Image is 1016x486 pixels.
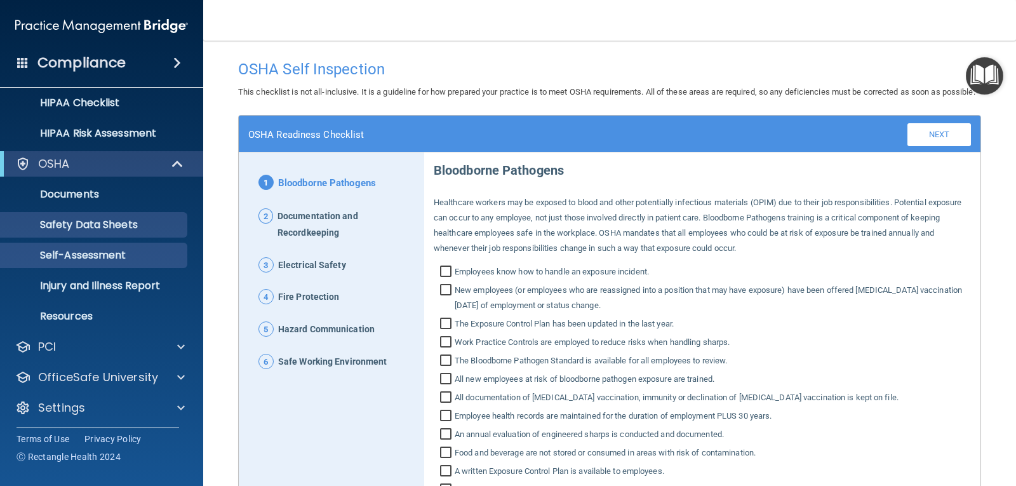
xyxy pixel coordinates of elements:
input: Employees know how to handle an exposure incident. [440,267,455,280]
span: All documentation of [MEDICAL_DATA] vaccination, immunity or declination of [MEDICAL_DATA] vaccin... [455,390,899,405]
span: The Bloodborne Pathogen Standard is available for all employees to review. [455,353,727,368]
a: OfficeSafe University [15,370,185,385]
span: Documentation and Recordkeeping [277,208,415,241]
p: Self-Assessment [8,249,182,262]
span: Work Practice Controls are employed to reduce risks when handling sharps. [455,335,730,350]
span: All new employees at risk of bloodborne pathogen exposure are trained. [455,372,714,387]
span: 2 [258,208,273,224]
input: The Exposure Control Plan has been updated in the last year. [440,319,455,332]
p: Injury and Illness Report [8,280,182,292]
span: 6 [258,354,274,369]
p: Healthcare workers may be exposed to blood and other potentially infectious materials (OPIM) due ... [434,195,971,256]
input: All documentation of [MEDICAL_DATA] vaccination, immunity or declination of [MEDICAL_DATA] vaccin... [440,393,455,405]
p: Resources [8,310,182,323]
input: Work Practice Controls are employed to reduce risks when handling sharps. [440,337,455,350]
input: Employee health records are maintained for the duration of employment PLUS 30 years. [440,411,455,424]
span: Employees know how to handle an exposure incident. [455,264,649,280]
p: Bloodborne Pathogens [434,152,971,182]
span: A written Exposure Control Plan is available to employees. [455,464,664,479]
span: This checklist is not all-inclusive. It is a guideline for how prepared your practice is to meet ... [238,87,975,97]
span: Ⓒ Rectangle Health 2024 [17,450,121,463]
span: 4 [258,289,274,304]
span: An annual evaluation of engineered sharps is conducted and documented. [455,427,724,442]
input: A written Exposure Control Plan is available to employees. [440,466,455,479]
h4: OSHA Self Inspection [238,61,981,78]
span: 3 [258,257,274,273]
span: 5 [258,321,274,337]
span: Safe Working Environment [278,354,387,370]
p: Documents [8,188,182,201]
p: HIPAA Checklist [8,97,182,109]
input: The Bloodborne Pathogen Standard is available for all employees to review. [440,356,455,368]
a: OSHA [15,156,184,172]
span: The Exposure Control Plan has been updated in the last year. [455,316,674,332]
span: Food and beverage are not stored or consumed in areas with risk of contamination. [455,445,756,461]
p: HIPAA Risk Assessment [8,127,182,140]
span: New employees (or employees who are reassigned into a position that may have exposure) have been ... [455,283,971,313]
p: Safety Data Sheets [8,219,182,231]
p: OfficeSafe University [38,370,158,385]
span: Hazard Communication [278,321,375,338]
input: New employees (or employees who are reassigned into a position that may have exposure) have been ... [440,285,455,313]
span: Bloodborne Pathogens [278,175,376,192]
span: Fire Protection [278,289,340,306]
a: PCI [15,339,185,354]
p: PCI [38,339,56,354]
a: Next [907,123,971,146]
button: Open Resource Center [966,57,1003,95]
span: 1 [258,175,274,190]
img: PMB logo [15,13,188,39]
a: Privacy Policy [84,433,142,445]
input: An annual evaluation of engineered sharps is conducted and documented. [440,429,455,442]
a: Terms of Use [17,433,69,445]
h4: Compliance [37,54,126,72]
input: All new employees at risk of bloodborne pathogen exposure are trained. [440,374,455,387]
input: Food and beverage are not stored or consumed in areas with risk of contamination. [440,448,455,461]
p: OSHA [38,156,70,172]
h4: OSHA Readiness Checklist [248,129,364,140]
span: Employee health records are maintained for the duration of employment PLUS 30 years. [455,408,772,424]
p: Settings [38,400,85,415]
span: Electrical Safety [278,257,346,274]
a: Settings [15,400,185,415]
